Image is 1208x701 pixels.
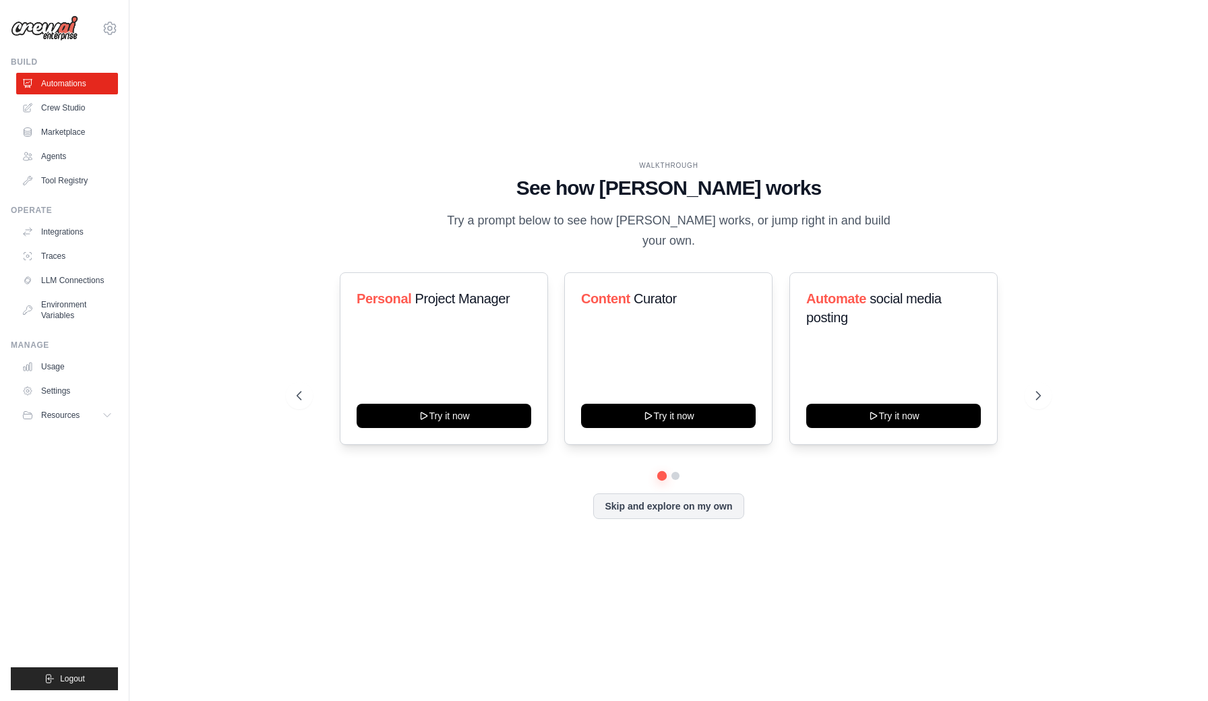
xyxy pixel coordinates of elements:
[581,291,630,306] span: Content
[806,291,866,306] span: Automate
[16,121,118,143] a: Marketplace
[16,73,118,94] a: Automations
[16,356,118,377] a: Usage
[297,160,1041,171] div: WALKTHROUGH
[16,146,118,167] a: Agents
[581,404,756,428] button: Try it now
[11,57,118,67] div: Build
[16,170,118,191] a: Tool Registry
[297,176,1041,200] h1: See how [PERSON_NAME] works
[16,380,118,402] a: Settings
[11,16,78,41] img: Logo
[11,667,118,690] button: Logout
[357,404,531,428] button: Try it now
[16,270,118,291] a: LLM Connections
[41,410,80,421] span: Resources
[415,291,510,306] span: Project Manager
[806,291,942,325] span: social media posting
[16,294,118,326] a: Environment Variables
[11,205,118,216] div: Operate
[16,404,118,426] button: Resources
[442,211,895,251] p: Try a prompt below to see how [PERSON_NAME] works, or jump right in and build your own.
[593,493,744,519] button: Skip and explore on my own
[11,340,118,350] div: Manage
[357,291,411,306] span: Personal
[16,245,118,267] a: Traces
[634,291,677,306] span: Curator
[60,673,85,684] span: Logout
[1141,636,1208,701] iframe: Chat Widget
[16,221,118,243] a: Integrations
[806,404,981,428] button: Try it now
[16,97,118,119] a: Crew Studio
